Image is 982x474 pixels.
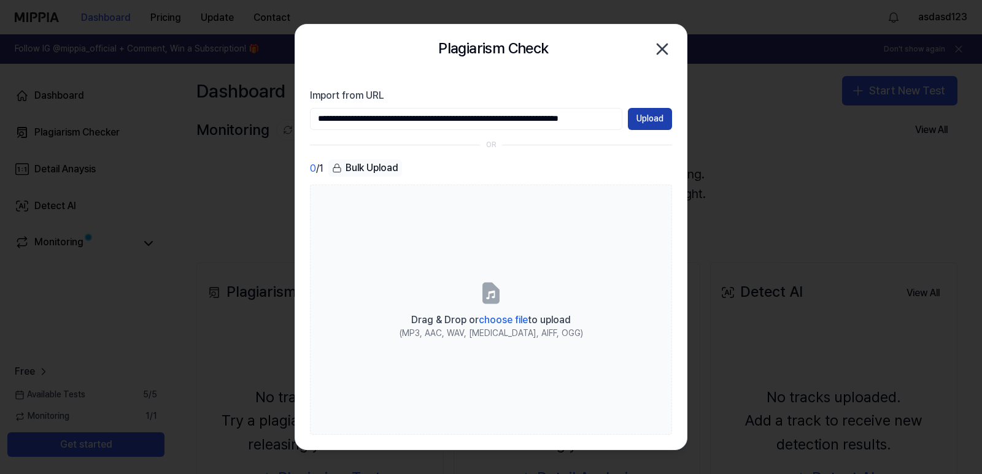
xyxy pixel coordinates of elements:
[310,159,323,177] div: / 1
[328,159,402,177] button: Bulk Upload
[411,314,571,326] span: Drag & Drop or to upload
[479,314,528,326] span: choose file
[438,37,548,60] h2: Plagiarism Check
[628,108,672,130] button: Upload
[310,88,672,103] label: Import from URL
[310,161,316,176] span: 0
[486,140,497,150] div: OR
[400,327,583,340] div: (MP3, AAC, WAV, [MEDICAL_DATA], AIFF, OGG)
